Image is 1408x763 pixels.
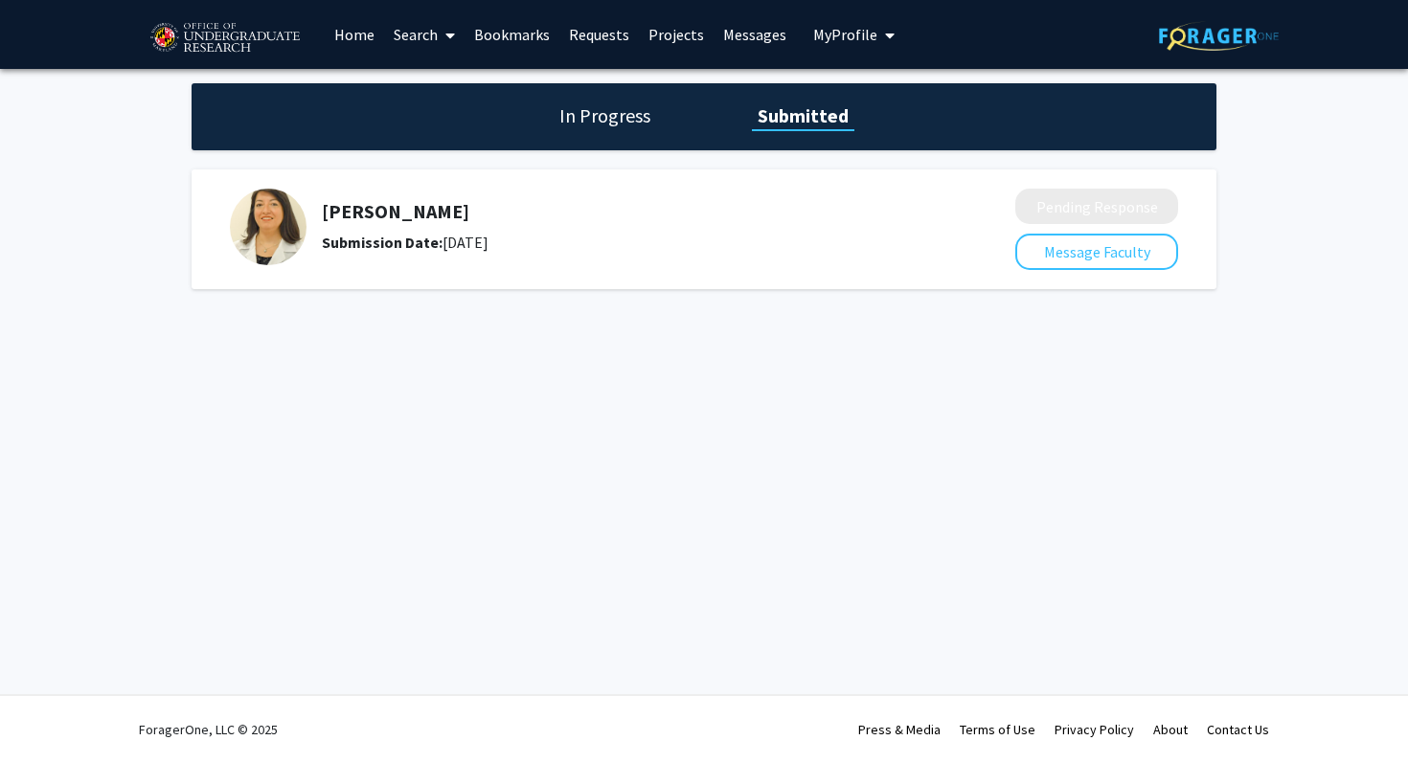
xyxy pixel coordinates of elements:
a: Message Faculty [1015,242,1178,261]
div: [DATE] [322,231,914,254]
b: Submission Date: [322,233,443,252]
h1: Submitted [752,102,854,129]
span: My Profile [813,25,877,44]
a: Projects [639,1,714,68]
h5: [PERSON_NAME] [322,200,914,223]
a: Terms of Use [960,721,1035,738]
div: ForagerOne, LLC © 2025 [139,696,278,763]
a: Bookmarks [465,1,559,68]
button: Pending Response [1015,189,1178,224]
h1: In Progress [554,102,656,129]
a: Search [384,1,465,68]
a: Privacy Policy [1055,721,1134,738]
img: Profile Picture [230,189,307,265]
a: Requests [559,1,639,68]
a: About [1153,721,1188,738]
button: Message Faculty [1015,234,1178,270]
a: Contact Us [1207,721,1269,738]
img: University of Maryland Logo [144,14,306,62]
a: Messages [714,1,796,68]
iframe: Chat [14,677,81,749]
a: Press & Media [858,721,941,738]
img: ForagerOne Logo [1159,21,1279,51]
a: Home [325,1,384,68]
